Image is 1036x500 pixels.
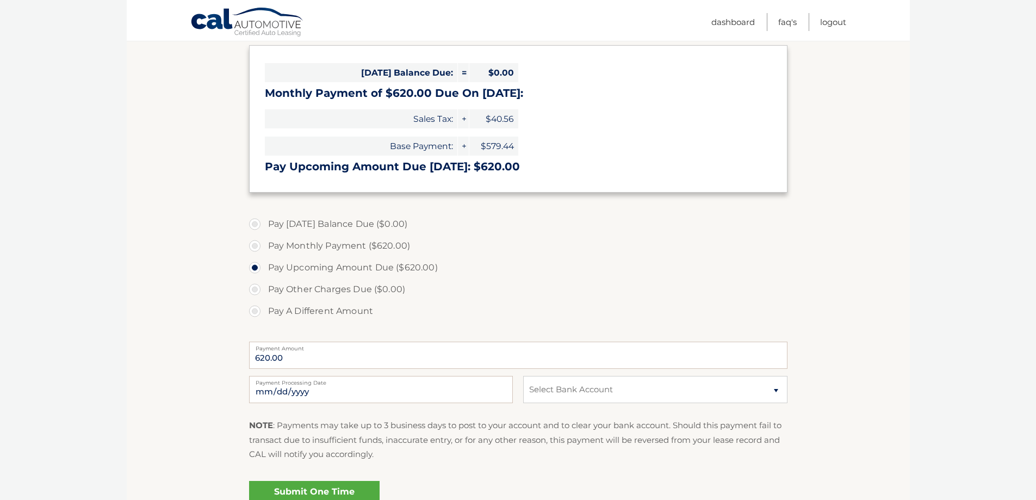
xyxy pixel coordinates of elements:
span: Base Payment: [265,137,457,156]
span: + [458,137,469,156]
label: Pay A Different Amount [249,300,787,322]
a: Logout [820,13,846,31]
strong: NOTE [249,420,273,430]
label: Pay [DATE] Balance Due ($0.00) [249,213,787,235]
span: + [458,109,469,128]
p: : Payments may take up to 3 business days to post to your account and to clear your bank account.... [249,418,787,461]
label: Payment Processing Date [249,376,513,385]
a: Dashboard [711,13,755,31]
label: Payment Amount [249,342,787,350]
label: Pay Monthly Payment ($620.00) [249,235,787,257]
span: [DATE] Balance Due: [265,63,457,82]
span: $0.00 [469,63,518,82]
span: $579.44 [469,137,518,156]
span: Sales Tax: [265,109,457,128]
span: = [458,63,469,82]
input: Payment Date [249,376,513,403]
a: Cal Automotive [190,7,305,39]
label: Pay Other Charges Due ($0.00) [249,279,787,300]
label: Pay Upcoming Amount Due ($620.00) [249,257,787,279]
a: FAQ's [778,13,797,31]
input: Payment Amount [249,342,787,369]
span: $40.56 [469,109,518,128]
h3: Pay Upcoming Amount Due [DATE]: $620.00 [265,160,772,174]
h3: Monthly Payment of $620.00 Due On [DATE]: [265,87,772,100]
